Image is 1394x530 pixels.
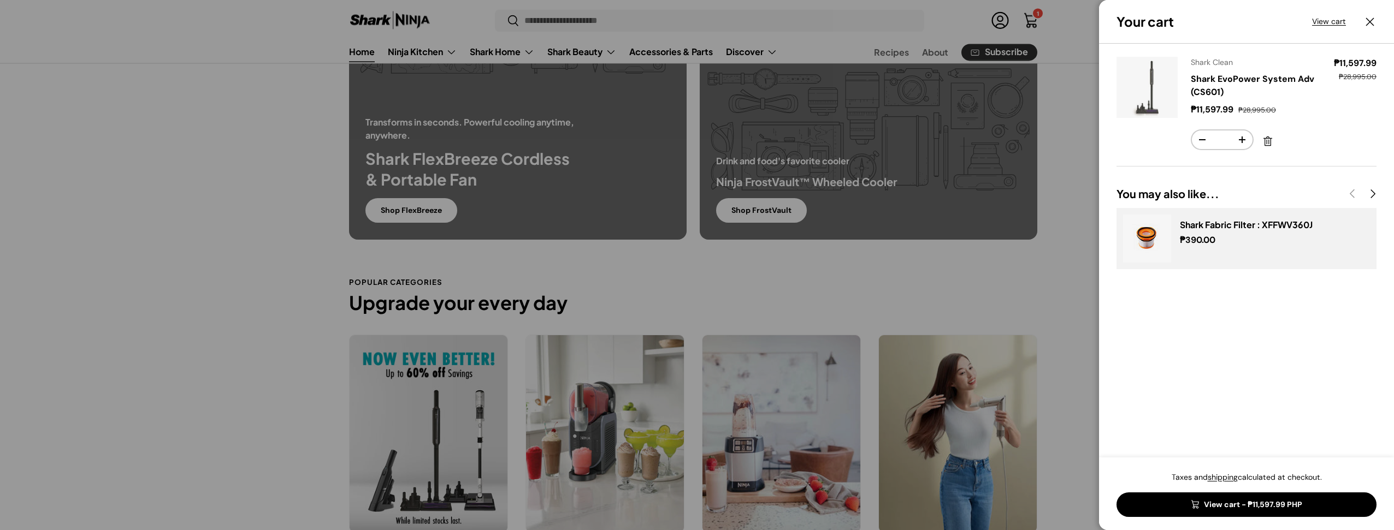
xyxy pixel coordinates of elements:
s: ₱28,995.00 [1238,105,1276,115]
div: Minimize live chat window [179,5,205,32]
div: Shark Clean [1191,57,1321,68]
span: We're online! [63,138,151,248]
textarea: Type your message and hit 'Enter' [5,298,208,336]
dd: ₱11,597.99 [1191,104,1236,115]
s: ₱28,995.00 [1339,72,1377,81]
h2: Your cart [1117,13,1174,30]
a: View cart - ₱11,597.99 PHP [1117,492,1377,517]
small: Taxes and calculated at checkout. [1172,472,1322,482]
div: Chat with us now [57,61,184,75]
a: Shark Fabric Filter : XFFWV360J [1180,219,1313,230]
h2: You may also like... [1117,186,1343,201]
dd: ₱11,597.99 [1334,57,1377,70]
a: shipping [1208,472,1238,482]
input: Quantity [1213,130,1232,149]
a: Shark EvoPower System Adv (CS601) [1191,73,1314,98]
a: Remove [1258,132,1278,151]
a: View cart [1312,16,1346,27]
